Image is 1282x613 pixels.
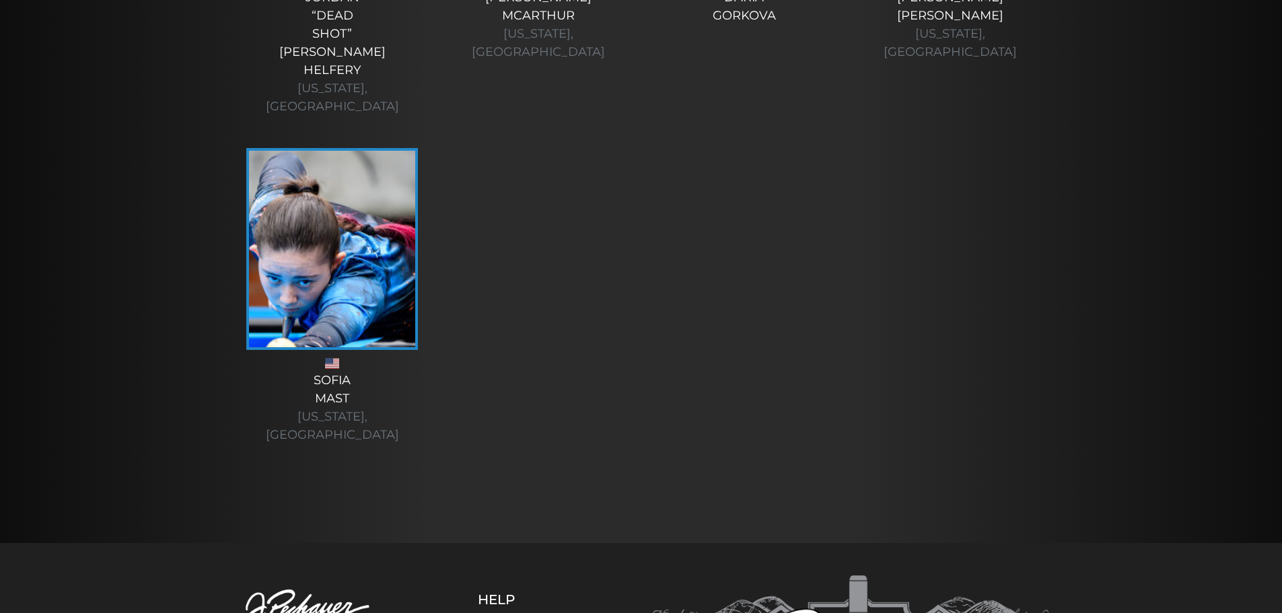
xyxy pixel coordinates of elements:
div: [US_STATE], [GEOGRAPHIC_DATA] [861,25,1040,61]
h5: Help [478,591,582,608]
div: [US_STATE], [GEOGRAPHIC_DATA] [243,79,422,116]
div: Sofia Mast [243,371,422,444]
a: SofiaMast [US_STATE], [GEOGRAPHIC_DATA] [243,148,422,444]
img: ED1_1472-Enhanced-NR-225x320.jpg [249,151,415,347]
div: [US_STATE], [GEOGRAPHIC_DATA] [243,408,422,444]
div: [US_STATE], [GEOGRAPHIC_DATA] [449,25,628,61]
